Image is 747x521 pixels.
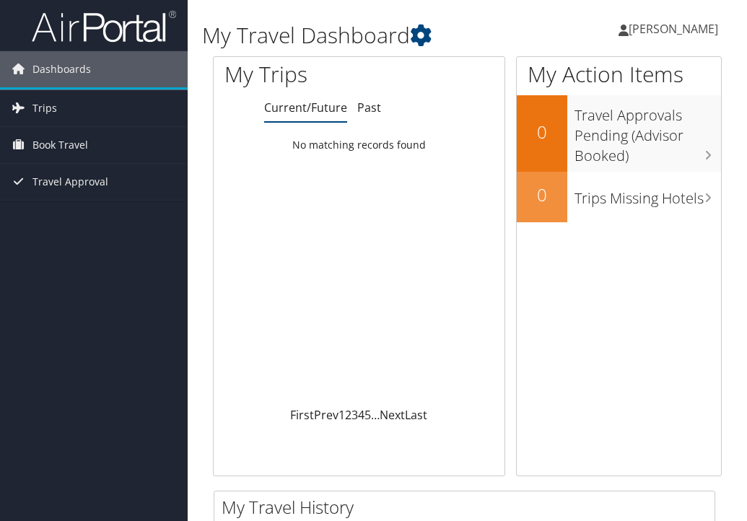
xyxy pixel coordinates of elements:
a: [PERSON_NAME] [619,7,733,51]
h3: Travel Approvals Pending (Advisor Booked) [575,98,721,166]
a: Current/Future [264,100,347,115]
h3: Trips Missing Hotels [575,181,721,209]
a: 0Trips Missing Hotels [517,172,721,222]
a: 5 [364,407,371,423]
h2: My Travel History [222,495,715,520]
a: Next [380,407,405,423]
span: Trips [32,90,57,126]
h1: My Travel Dashboard [202,20,556,51]
h1: My Trips [224,59,372,89]
span: Book Travel [32,127,88,163]
a: 4 [358,407,364,423]
span: … [371,407,380,423]
span: Dashboards [32,51,91,87]
a: Past [357,100,381,115]
h2: 0 [517,183,567,207]
span: Travel Approval [32,164,108,200]
td: No matching records found [214,132,504,158]
a: Prev [314,407,338,423]
h1: My Action Items [517,59,721,89]
img: airportal-logo.png [32,9,176,43]
a: 1 [338,407,345,423]
a: First [290,407,314,423]
a: 3 [351,407,358,423]
a: Last [405,407,427,423]
a: 0Travel Approvals Pending (Advisor Booked) [517,95,721,171]
h2: 0 [517,120,567,144]
a: 2 [345,407,351,423]
span: [PERSON_NAME] [629,21,718,37]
